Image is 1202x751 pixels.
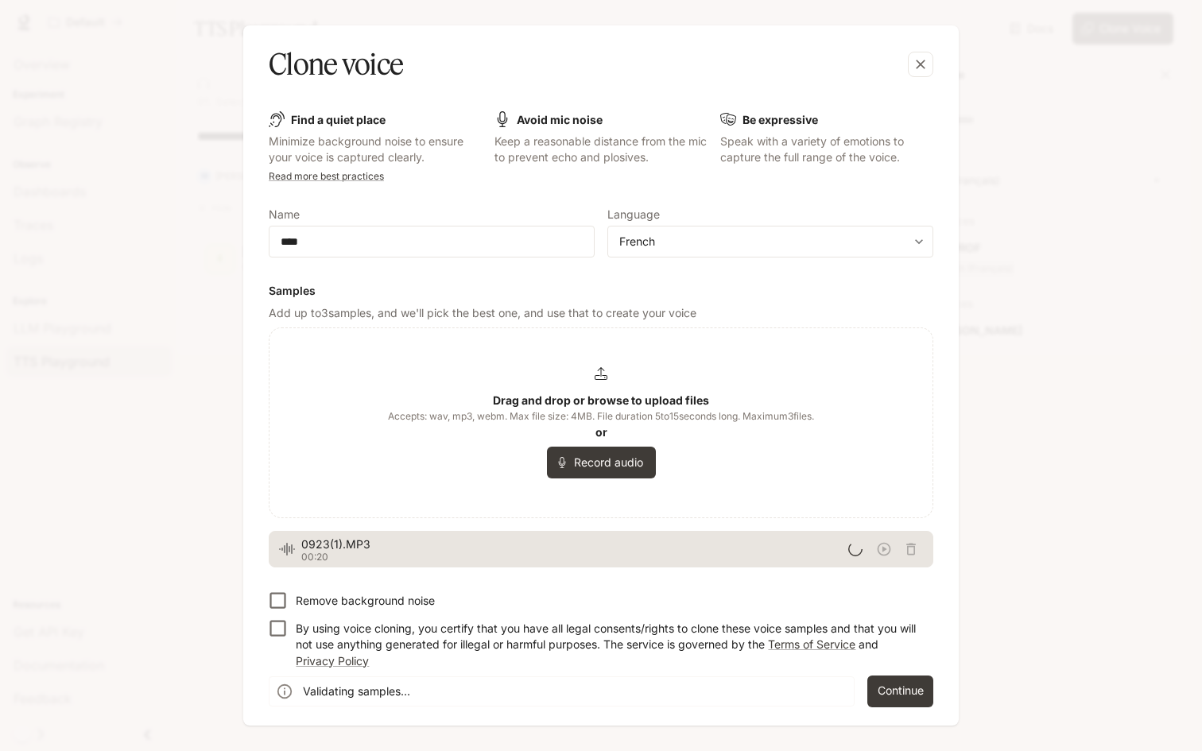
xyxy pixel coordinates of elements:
[291,113,386,126] b: Find a quiet place
[595,425,607,439] b: or
[296,654,369,668] a: Privacy Policy
[608,234,933,250] div: French
[296,621,921,668] p: By using voice cloning, you certify that you have all legal consents/rights to clone these voice ...
[301,552,848,562] p: 00:20
[619,234,907,250] div: French
[867,676,933,707] button: Continue
[547,447,656,478] button: Record audio
[493,393,709,407] b: Drag and drop or browse to upload files
[301,536,848,552] span: 0923(1).MP3
[517,113,603,126] b: Avoid mic noise
[388,408,814,424] span: Accepts: wav, mp3, webm. Max file size: 4MB. File duration 5 to 15 seconds long. Maximum 3 files.
[296,593,435,609] p: Remove background noise
[269,45,403,84] h5: Clone voice
[607,209,660,220] p: Language
[768,637,855,651] a: Terms of Service
[303,677,410,706] div: Validating samples...
[494,134,708,165] p: Keep a reasonable distance from the mic to prevent echo and plosives.
[269,170,384,182] a: Read more best practices
[269,305,933,321] p: Add up to 3 samples, and we'll pick the best one, and use that to create your voice
[743,113,818,126] b: Be expressive
[269,134,482,165] p: Minimize background noise to ensure your voice is captured clearly.
[720,134,933,165] p: Speak with a variety of emotions to capture the full range of the voice.
[269,283,933,299] h6: Samples
[269,209,300,220] p: Name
